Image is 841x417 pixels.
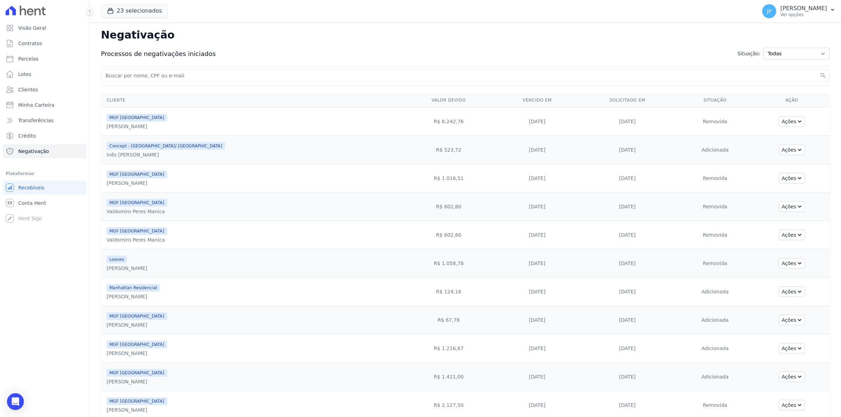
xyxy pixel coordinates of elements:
span: MGF [GEOGRAPHIC_DATA] [107,341,167,348]
td: [DATE] [496,221,578,249]
span: Minha Carteira [18,102,54,109]
td: Adicionada [676,278,754,306]
div: [PERSON_NAME] [107,265,147,272]
div: [PERSON_NAME] [107,123,167,130]
span: Parcelas [18,55,39,62]
td: R$ 602,80 [401,193,496,221]
td: Adicionada [676,136,754,164]
a: Recebíveis [3,181,87,195]
td: R$ 6.242,76 [401,107,496,136]
td: R$ 602,80 [401,221,496,249]
button: Ações [779,116,805,127]
td: R$ 1.421,00 [401,363,496,391]
input: Buscar por nome, CPF ou e-mail [104,71,818,80]
span: MGF [GEOGRAPHIC_DATA] [107,171,167,178]
div: [PERSON_NAME] [107,293,160,300]
span: Manhattan Residencial [107,284,160,292]
button: Ações [779,371,805,382]
td: [DATE] [578,221,676,249]
button: Ações [779,145,805,155]
th: Valor devido [401,93,496,107]
a: Transferências [3,113,87,127]
span: MGF [GEOGRAPHIC_DATA] [107,397,167,405]
td: [DATE] [578,193,676,221]
a: Lotes [3,67,87,81]
td: R$ 124,16 [401,278,496,306]
span: Conta Hent [18,200,46,207]
button: Ações [779,400,805,410]
td: R$ 67,78 [401,306,496,334]
div: [PERSON_NAME] [107,321,167,328]
button: Ações [779,230,805,240]
span: MGF [GEOGRAPHIC_DATA] [107,199,167,207]
button: Ações [779,343,805,354]
button: Ações [779,315,805,325]
span: Lotes [18,71,32,78]
th: Vencido em [496,93,578,107]
td: R$ 1.058,78 [401,249,496,278]
td: [DATE] [578,249,676,278]
td: [DATE] [496,363,578,391]
div: [PERSON_NAME] [107,180,167,187]
div: Inês [PERSON_NAME] [107,151,225,158]
td: Removida [676,193,754,221]
div: Valdomiro Peres Manica [107,236,167,243]
a: Conta Hent [3,196,87,210]
td: [DATE] [496,164,578,193]
p: [PERSON_NAME] [780,5,827,12]
td: [DATE] [578,306,676,334]
th: Cliente [101,93,401,107]
span: Transferências [18,117,54,124]
th: Ação [754,93,830,107]
span: Contratos [18,40,42,47]
td: [DATE] [578,107,676,136]
button: Ações [779,173,805,183]
span: Crédito [18,132,36,139]
a: Clientes [3,83,87,97]
td: [DATE] [578,334,676,363]
button: 23 selecionados [101,4,168,18]
td: Adicionada [676,363,754,391]
td: [DATE] [496,193,578,221]
td: R$ 1.216,67 [401,334,496,363]
span: Recebíveis [18,184,45,191]
td: Removida [676,164,754,193]
td: [DATE] [496,278,578,306]
td: Removida [676,107,754,136]
button: Ações [779,201,805,212]
div: [PERSON_NAME] [107,350,167,357]
a: Crédito [3,129,87,143]
div: Valdomiro Peres Manica [107,208,167,215]
span: Negativação [18,148,49,155]
td: [DATE] [578,164,676,193]
td: [DATE] [496,334,578,363]
span: Concept - [GEOGRAPHIC_DATA]/ [GEOGRAPHIC_DATA] [107,142,225,150]
div: [PERSON_NAME] [107,406,167,413]
th: Situação [676,93,754,107]
span: Visão Geral [18,25,46,32]
span: MGF [GEOGRAPHIC_DATA] [107,312,167,320]
button: search [820,72,827,79]
div: [PERSON_NAME] [107,378,167,385]
td: Adicionada [676,306,754,334]
th: Solicitado em [578,93,676,107]
div: Plataformas [6,169,84,178]
td: Adicionada [676,334,754,363]
td: [DATE] [496,249,578,278]
td: [DATE] [578,136,676,164]
span: MGF [GEOGRAPHIC_DATA] [107,369,167,377]
span: MGF [GEOGRAPHIC_DATA] [107,227,167,235]
span: JP [767,9,772,14]
td: [DATE] [496,107,578,136]
td: [DATE] [578,363,676,391]
span: Clientes [18,86,38,93]
a: Parcelas [3,52,87,66]
h2: Negativação [101,28,830,42]
td: Removida [676,249,754,278]
td: [DATE] [496,136,578,164]
span: Leaves [107,256,127,263]
td: [DATE] [496,306,578,334]
a: Visão Geral [3,21,87,35]
td: [DATE] [578,278,676,306]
